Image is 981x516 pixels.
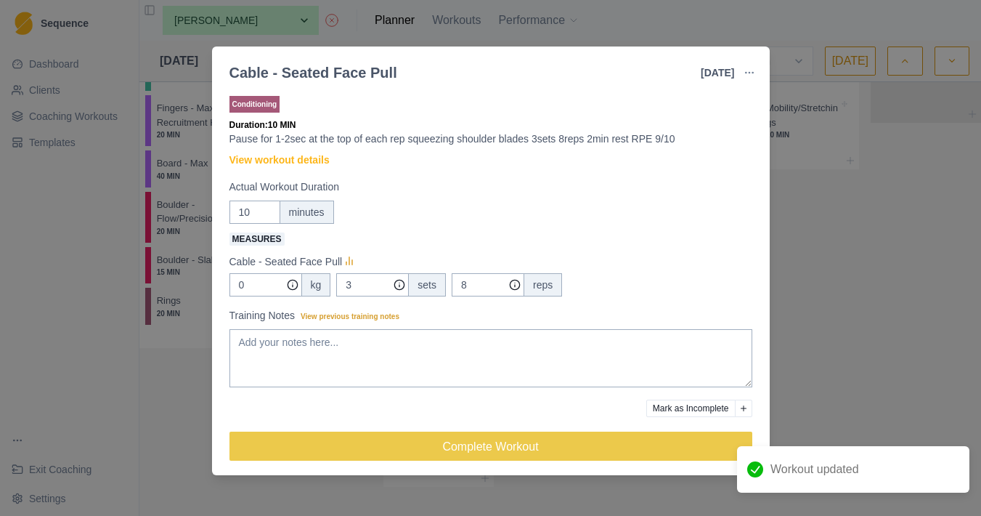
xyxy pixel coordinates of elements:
div: Workout updated [737,446,969,493]
label: Training Notes [229,308,744,323]
p: Cable - Seated Face Pull [229,254,343,270]
p: [DATE] [701,65,734,81]
label: Actual Workout Duration [229,180,744,195]
div: kg [301,273,331,297]
div: Cable - Seated Face Pull [229,62,397,84]
div: reps [524,273,562,297]
p: Conditioning [229,96,280,113]
span: View previous training notes [301,313,399,321]
p: Duration: 10 MIN [229,118,752,132]
div: sets [408,273,446,297]
span: Measures [229,233,285,246]
button: Add reason [735,400,752,417]
a: View workout details [229,153,330,168]
button: Mark as Incomplete [646,400,736,417]
button: Complete Workout [229,432,752,461]
div: minutes [280,201,334,224]
p: Pause for 1-2sec at the top of each rep squeezing shoulder blades 3sets 8reps 2min rest RPE 9/10 [229,132,752,147]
